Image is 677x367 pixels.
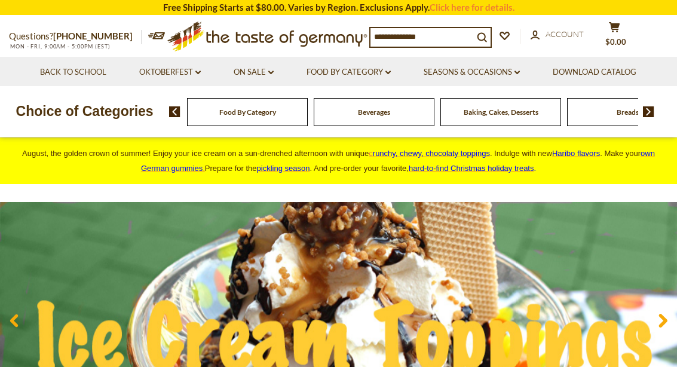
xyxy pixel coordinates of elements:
a: Baking, Cakes, Desserts [464,108,538,117]
a: Back to School [40,66,106,79]
a: Download Catalog [553,66,636,79]
button: $0.00 [596,22,632,51]
span: . [409,164,536,173]
a: pickling season [257,164,310,173]
a: Haribo flavors [552,149,600,158]
a: crunchy, chewy, chocolaty toppings [369,149,490,158]
a: Oktoberfest [139,66,201,79]
a: On Sale [234,66,274,79]
span: runchy, chewy, chocolaty toppings [373,149,490,158]
a: Seasons & Occasions [424,66,520,79]
span: MON - FRI, 9:00AM - 5:00PM (EST) [9,43,111,50]
a: Food By Category [307,66,391,79]
a: Breads [617,108,639,117]
span: $0.00 [605,37,626,47]
p: Questions? [9,29,142,44]
span: Account [546,29,584,39]
a: [PHONE_NUMBER] [53,30,133,41]
img: next arrow [643,106,654,117]
span: August, the golden crown of summer! Enjoy your ice cream on a sun-drenched afternoon with unique ... [22,149,655,173]
a: Food By Category [219,108,276,117]
a: Account [531,28,584,41]
a: hard-to-find Christmas holiday treats [409,164,534,173]
a: Click here for details. [430,2,514,13]
img: previous arrow [169,106,180,117]
a: Beverages [358,108,390,117]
